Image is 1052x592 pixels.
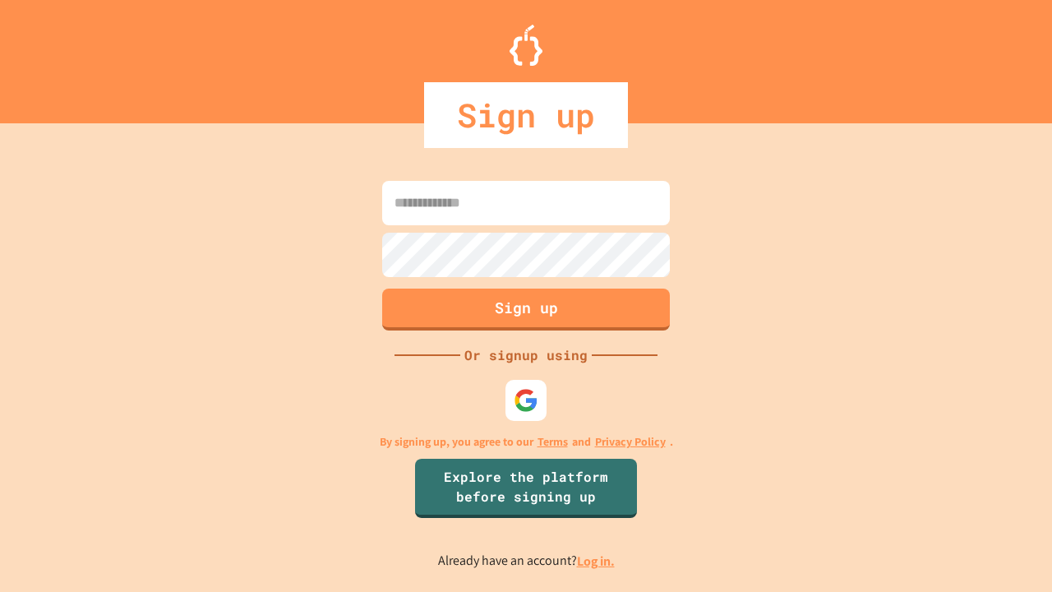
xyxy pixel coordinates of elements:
[382,289,670,331] button: Sign up
[538,433,568,451] a: Terms
[380,433,673,451] p: By signing up, you agree to our and .
[595,433,666,451] a: Privacy Policy
[460,345,592,365] div: Or signup using
[415,459,637,518] a: Explore the platform before signing up
[438,551,615,571] p: Already have an account?
[510,25,542,66] img: Logo.svg
[514,388,538,413] img: google-icon.svg
[577,553,615,570] a: Log in.
[424,82,628,148] div: Sign up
